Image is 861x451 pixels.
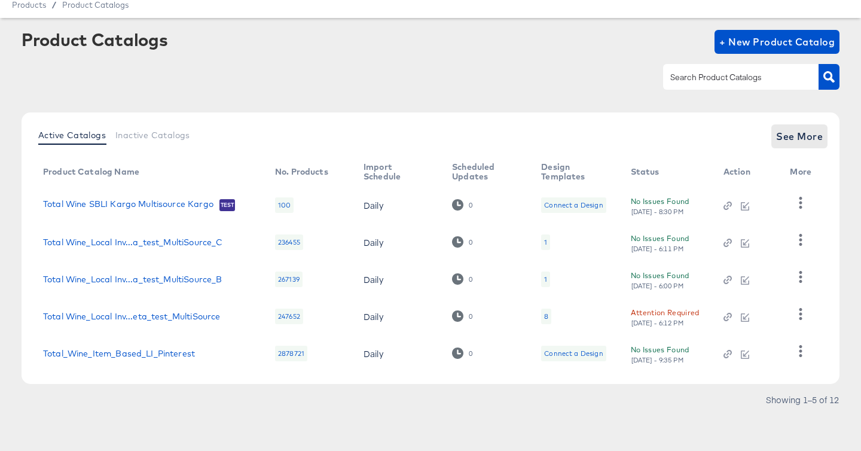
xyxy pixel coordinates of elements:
span: Inactive Catalogs [115,130,190,140]
div: Connect a Design [544,200,603,210]
div: Connect a Design [541,197,606,213]
a: Total Wine SBLI Kargo Multisource Kargo [43,199,213,211]
div: Product Catalog Name [43,167,139,176]
div: 1 [541,234,550,250]
div: Design Templates [541,162,606,181]
div: 0 [452,273,473,285]
div: Connect a Design [544,349,603,358]
div: 0 [452,310,473,322]
a: Total Wine_Local Inv...a_test_MultiSource_B [43,275,222,284]
a: Total Wine_Local Inv...eta_test_MultiSource [43,312,220,321]
div: 0 [452,199,473,211]
th: More [780,158,826,187]
span: Active Catalogs [38,130,106,140]
button: See More [771,124,828,148]
div: 1 [544,237,547,247]
div: 0 [468,312,473,321]
div: Connect a Design [541,346,606,361]
div: 267139 [275,272,303,287]
td: Daily [354,335,442,372]
span: Test [219,200,236,210]
input: Search Product Catalogs [668,71,795,84]
div: 0 [468,238,473,246]
span: + New Product Catalog [719,33,835,50]
div: 1 [544,275,547,284]
td: Daily [354,224,442,261]
div: [DATE] - 6:12 PM [631,319,685,327]
div: 0 [468,349,473,358]
a: Total_Wine_Item_Based_LI_Pinterest [43,349,195,358]
div: 0 [468,201,473,209]
div: 1 [541,272,550,287]
th: Action [714,158,781,187]
button: Attention Required[DATE] - 6:12 PM [631,306,700,327]
div: Scheduled Updates [452,162,517,181]
th: Status [621,158,714,187]
div: 236455 [275,234,303,250]
div: 8 [544,312,548,321]
a: Total Wine_Local Inv...a_test_MultiSource_C [43,237,222,247]
div: 0 [452,236,473,248]
td: Daily [354,298,442,335]
div: 100 [275,197,294,213]
td: Daily [354,187,442,224]
div: 8 [541,309,551,324]
td: Daily [354,261,442,298]
div: No. Products [275,167,328,176]
div: 0 [452,348,473,359]
div: 247652 [275,309,303,324]
div: Attention Required [631,306,700,319]
div: Showing 1–5 of 12 [765,395,839,404]
span: See More [776,128,823,145]
div: Product Catalogs [22,30,167,49]
div: Import Schedule [364,162,428,181]
div: 0 [468,275,473,284]
button: + New Product Catalog [715,30,839,54]
div: 2878721 [275,346,307,361]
